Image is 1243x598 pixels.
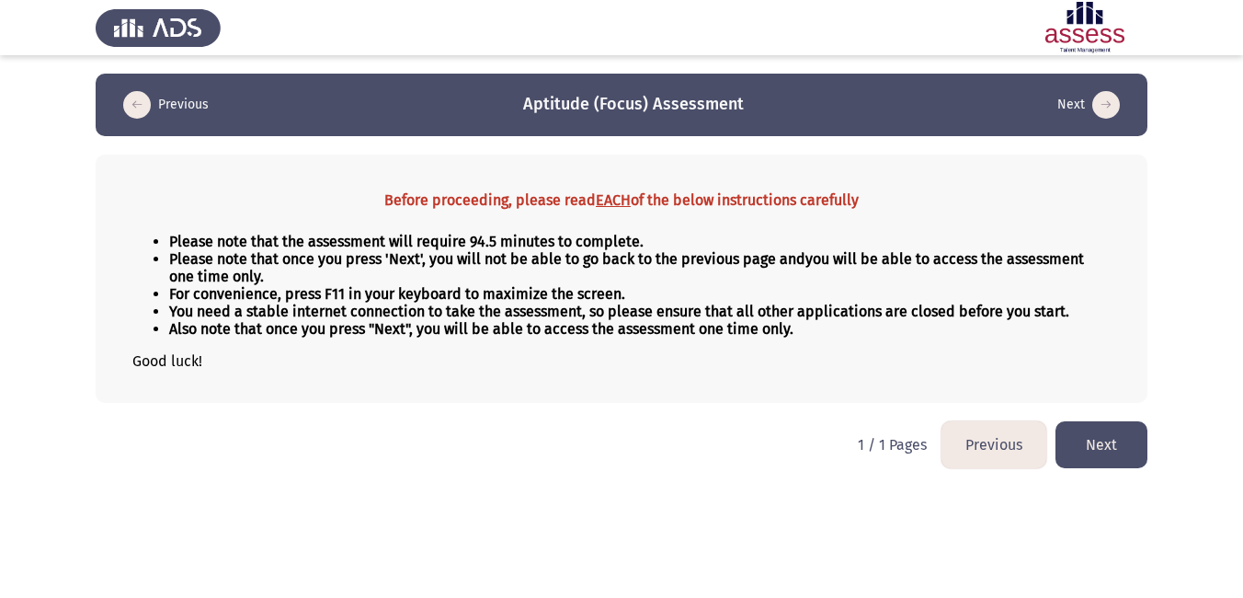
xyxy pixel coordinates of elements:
strong: Before proceeding, please read of the below instructions carefully [384,191,859,209]
h3: Aptitude (Focus) Assessment [523,93,744,116]
img: Assessment logo of ASSESS Focus 4 Module Assessment [1022,2,1147,53]
button: load next page [1055,421,1147,468]
strong: You need a stable internet connection to take the assessment, so please ensure that all other app... [169,303,1069,320]
strong: Please note that the assessment will require 94.5 minutes to complete. [169,233,644,250]
p: Good luck! [132,352,1111,370]
strong: Please note that once you press 'Next', you will not be able to go back to the previous page and . [169,250,1084,285]
strong: Also note that once you press "Next", you will be able to access the assessment one time only. [169,320,793,338]
button: load previous page [118,90,214,120]
button: load next page [1052,90,1125,120]
button: load previous page [941,421,1046,468]
img: Assess Talent Management logo [96,2,221,53]
strong: you will be able to access the assessment one time only [169,250,1084,285]
strong: For convenience, press F11 in your keyboard to maximize the screen. [169,285,625,303]
u: EACH [596,191,631,209]
p: 1 / 1 Pages [858,436,927,454]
